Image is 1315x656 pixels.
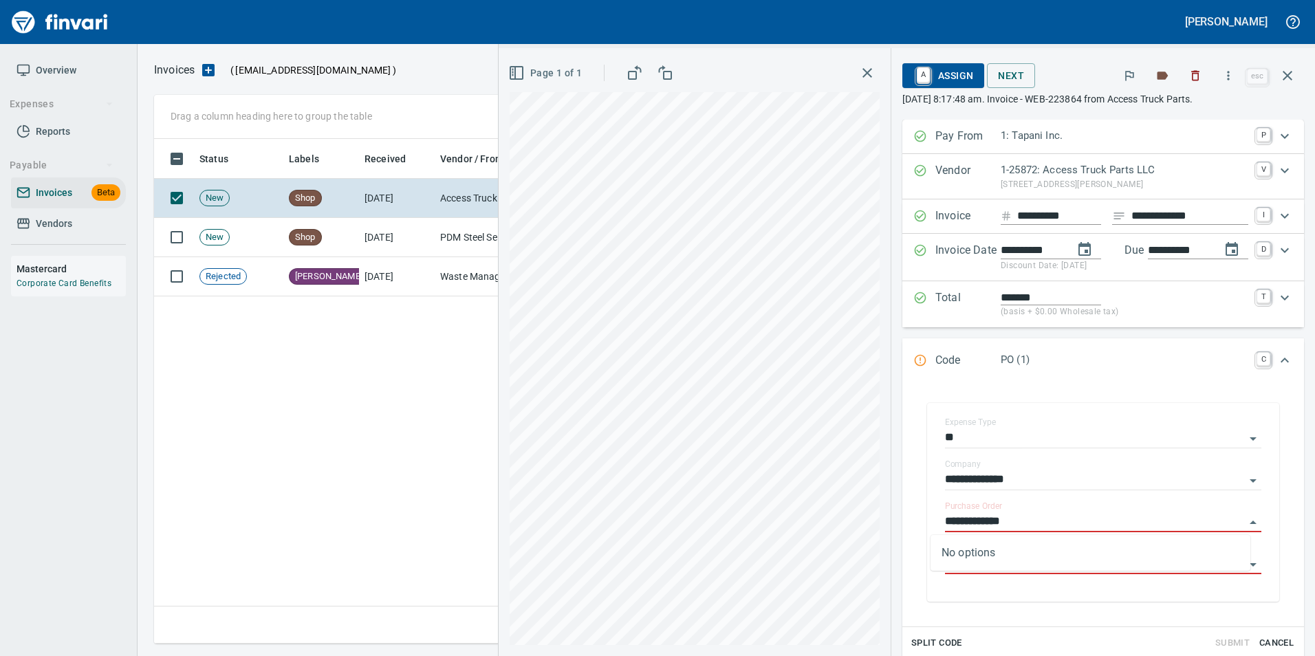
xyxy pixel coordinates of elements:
p: Due [1124,242,1190,259]
p: Total [935,289,1001,319]
svg: Invoice number [1001,208,1012,224]
span: [EMAIL_ADDRESS][DOMAIN_NAME] [234,63,392,77]
p: PO (1) [1001,352,1248,368]
p: Discount Date: [DATE] [1001,259,1248,273]
span: Status [199,151,228,167]
h5: [PERSON_NAME] [1185,14,1268,29]
div: Expand [902,338,1304,384]
span: Labels [289,151,337,167]
a: Corporate Card Benefits [17,278,111,288]
a: P [1257,128,1270,142]
button: AAssign [902,63,984,88]
button: Cancel [1254,633,1298,654]
p: Invoices [154,62,195,78]
a: A [917,67,930,83]
span: New [200,231,229,244]
div: No options [931,535,1250,571]
button: Labels [1147,61,1177,91]
span: Payable [10,157,113,174]
div: Expand [902,199,1304,234]
a: Vendors [11,208,126,239]
div: Expand [902,281,1304,327]
p: Code [935,352,1001,370]
a: T [1257,289,1270,303]
span: Received [365,151,406,167]
button: Split Code [908,633,966,654]
span: Vendor / From [440,151,503,167]
span: New [200,192,229,205]
p: Drag a column heading here to group the table [171,109,372,123]
button: change due date [1215,233,1248,266]
span: Beta [91,185,120,201]
p: Invoice [935,208,1001,226]
span: Cancel [1258,635,1295,651]
span: Split Code [911,635,962,651]
div: Expand [902,120,1304,154]
span: [PERSON_NAME] [290,270,368,283]
label: Expense Type [945,419,996,427]
a: I [1257,208,1270,221]
td: [DATE] [359,179,435,218]
p: Pay From [935,128,1001,146]
button: Next [987,63,1035,89]
div: Expand [902,154,1304,199]
td: PDM Steel Service Centers, Inc. (1-22359) [435,218,572,257]
span: Reports [36,123,70,140]
span: Page 1 of 1 [511,65,582,82]
a: esc [1247,69,1268,84]
span: Next [998,67,1024,85]
td: Access Truck Parts LLC (1-25872) [435,179,572,218]
span: Status [199,151,246,167]
nav: breadcrumb [154,62,195,78]
label: Purchase Order [945,503,1002,511]
span: Assign [913,64,973,87]
a: Overview [11,55,126,86]
p: [STREET_ADDRESS][PERSON_NAME] [1001,178,1248,192]
button: Open [1243,555,1263,574]
span: Labels [289,151,319,167]
td: [DATE] [359,218,435,257]
a: V [1257,162,1270,176]
button: Discard [1180,61,1210,91]
p: [DATE] 8:17:48 am. Invoice - WEB-223864 from Access Truck Parts. [902,92,1304,106]
td: Waste Management [US_STATE] (1-11097) [435,257,572,296]
span: Overview [36,62,76,79]
button: Open [1243,429,1263,448]
a: D [1257,242,1270,256]
span: Shop [290,231,321,244]
p: 1: Tapani Inc. [1001,128,1248,144]
button: Open [1243,471,1263,490]
label: Company [945,461,981,469]
p: Invoice Date [935,242,1001,273]
span: Expenses [10,96,113,113]
div: Expand [902,234,1304,281]
a: C [1257,352,1270,366]
span: Rejected [200,270,246,283]
button: Close [1243,513,1263,532]
span: Close invoice [1243,59,1304,92]
p: Vendor [935,162,1001,191]
button: Upload an Invoice [195,62,222,78]
span: Invoices [36,184,72,201]
button: Flag [1114,61,1144,91]
svg: Invoice description [1112,209,1126,223]
span: Shop [290,192,321,205]
button: [PERSON_NAME] [1182,11,1271,32]
button: Expenses [4,91,119,117]
button: Page 1 of 1 [506,61,587,86]
p: (basis + $0.00 Wholesale tax) [1001,305,1248,319]
button: Payable [4,153,119,178]
p: 1-25872: Access Truck Parts LLC [1001,162,1248,178]
p: ( ) [222,63,396,77]
a: InvoicesBeta [11,177,126,208]
span: Vendors [36,215,72,232]
a: Reports [11,116,126,147]
button: More [1213,61,1243,91]
span: Received [365,151,424,167]
button: change date [1068,233,1101,266]
span: Vendor / From [440,151,521,167]
h6: Mastercard [17,261,126,276]
td: [DATE] [359,257,435,296]
img: Finvari [8,6,111,39]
